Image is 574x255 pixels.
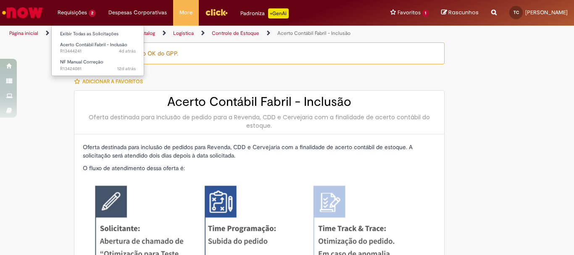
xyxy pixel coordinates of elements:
[83,164,436,172] p: O fluxo de atendimento dessa oferta é:
[277,30,350,37] a: Acerto Contábil Fabril - Inclusão
[525,9,568,16] span: [PERSON_NAME]
[205,6,228,18] img: click_logo_yellow_360x200.png
[52,58,144,73] a: Aberto R13424081 : NF Manual Correção
[119,48,136,54] time: 25/08/2025 13:26:27
[89,10,96,17] span: 2
[6,26,377,41] ul: Trilhas de página
[82,78,143,85] span: Adicionar a Favoritos
[60,42,127,48] span: Acerto Contábil Fabril - Inclusão
[83,143,436,160] p: Oferta destinada para inclusão de pedidos para Revenda, CDD e Cervejaria com a finalidade de acer...
[422,10,429,17] span: 1
[52,29,144,39] a: Exibir Todas as Solicitações
[74,73,147,90] button: Adicionar a Favoritos
[268,8,289,18] p: +GenAi
[179,8,192,17] span: More
[513,10,519,15] span: TC
[240,8,289,18] div: Padroniza
[398,8,421,17] span: Favoritos
[212,30,259,37] a: Controle de Estoque
[60,66,136,72] span: R13424081
[58,8,87,17] span: Requisições
[117,66,136,72] time: 18/08/2025 10:47:54
[119,48,136,54] span: 4d atrás
[117,66,136,72] span: 12d atrás
[441,9,479,17] a: Rascunhos
[173,30,194,37] a: Logistica
[83,95,436,109] h2: Acerto Contábil Fabril - Inclusão
[60,48,136,55] span: R13444241
[74,42,445,64] div: Obrigatório anexo com o OK do GPP.
[108,8,167,17] span: Despesas Corporativas
[1,4,44,21] img: ServiceNow
[9,30,38,37] a: Página inicial
[52,40,144,56] a: Aberto R13444241 : Acerto Contábil Fabril - Inclusão
[448,8,479,16] span: Rascunhos
[83,113,436,130] div: Oferta destinada para Inclusão de pedido para a Revenda, CDD e Cervejaria com a finalidade de ace...
[60,59,103,65] span: NF Manual Correção
[51,25,144,76] ul: Requisições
